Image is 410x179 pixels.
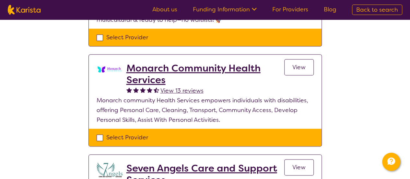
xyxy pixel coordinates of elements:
[292,163,306,171] span: View
[193,6,257,13] a: Funding Information
[382,153,400,171] button: Channel Menu
[97,62,123,77] img: k4tsyknm9itws7cmiz6u.png
[292,63,306,71] span: View
[284,159,314,175] a: View
[97,96,314,125] p: Monarch community Health Services empowers individuals with disabilities, offering Personal Care,...
[160,87,204,95] span: View 13 reviews
[272,6,308,13] a: For Providers
[147,87,152,93] img: fullstar
[352,5,402,15] a: Back to search
[284,59,314,75] a: View
[356,6,398,14] span: Back to search
[324,6,336,13] a: Blog
[8,5,41,15] img: Karista logo
[133,87,139,93] img: fullstar
[160,86,204,96] a: View 13 reviews
[140,87,146,93] img: fullstar
[152,6,177,13] a: About us
[97,162,123,177] img: lugdbhoacugpbhbgex1l.png
[126,62,284,86] a: Monarch Community Health Services
[154,87,159,93] img: halfstar
[126,87,132,93] img: fullstar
